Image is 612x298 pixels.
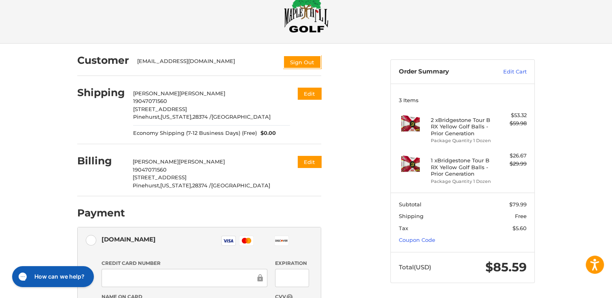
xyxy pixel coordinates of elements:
[211,182,270,189] span: [GEOGRAPHIC_DATA]
[133,182,160,189] span: Pinehurst,
[495,120,527,128] div: $59.98
[212,113,271,120] span: [GEOGRAPHIC_DATA]
[133,98,167,104] span: 19047071560
[133,113,161,120] span: Pinehurst,
[509,201,527,208] span: $79.99
[257,129,276,137] span: $0.00
[431,137,493,144] li: Package Quantity 1 Dozen
[431,117,493,136] h4: 2 x Bridgestone Tour B RX Yellow Golf Balls - Prior Generation
[283,55,321,69] button: Sign Out
[192,182,211,189] span: 28374 /
[193,113,212,120] span: 28374 /
[399,263,431,271] span: Total (USD)
[298,88,321,99] button: Edit
[77,207,125,219] h2: Payment
[399,68,486,76] h3: Order Summary
[399,237,435,243] a: Coupon Code
[102,233,156,246] div: [DOMAIN_NAME]
[495,111,527,120] div: $53.32
[102,260,267,267] label: Credit Card Number
[275,260,309,267] label: Expiration
[179,158,225,165] span: [PERSON_NAME]
[431,178,493,185] li: Package Quantity 1 Dozen
[485,260,527,275] span: $85.59
[133,129,257,137] span: Economy Shipping (7-12 Business Days) (Free)
[515,213,527,219] span: Free
[77,155,125,167] h2: Billing
[137,57,275,69] div: [EMAIL_ADDRESS][DOMAIN_NAME]
[399,201,421,208] span: Subtotal
[399,97,527,103] h3: 3 Items
[486,68,527,76] a: Edit Cart
[77,86,125,99] h2: Shipping
[495,152,527,160] div: $26.67
[179,90,225,97] span: [PERSON_NAME]
[133,90,179,97] span: [PERSON_NAME]
[133,166,167,173] span: 19047071560
[8,263,96,290] iframe: Gorgias live chat messenger
[512,225,527,231] span: $5.60
[298,156,321,168] button: Edit
[495,160,527,168] div: $29.99
[161,113,193,120] span: [US_STATE],
[431,157,493,177] h4: 1 x Bridgestone Tour B RX Yellow Golf Balls - Prior Generation
[133,106,187,112] span: [STREET_ADDRESS]
[399,213,424,219] span: Shipping
[133,158,179,165] span: [PERSON_NAME]
[77,54,129,67] h2: Customer
[133,174,186,180] span: [STREET_ADDRESS]
[160,182,192,189] span: [US_STATE],
[399,225,408,231] span: Tax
